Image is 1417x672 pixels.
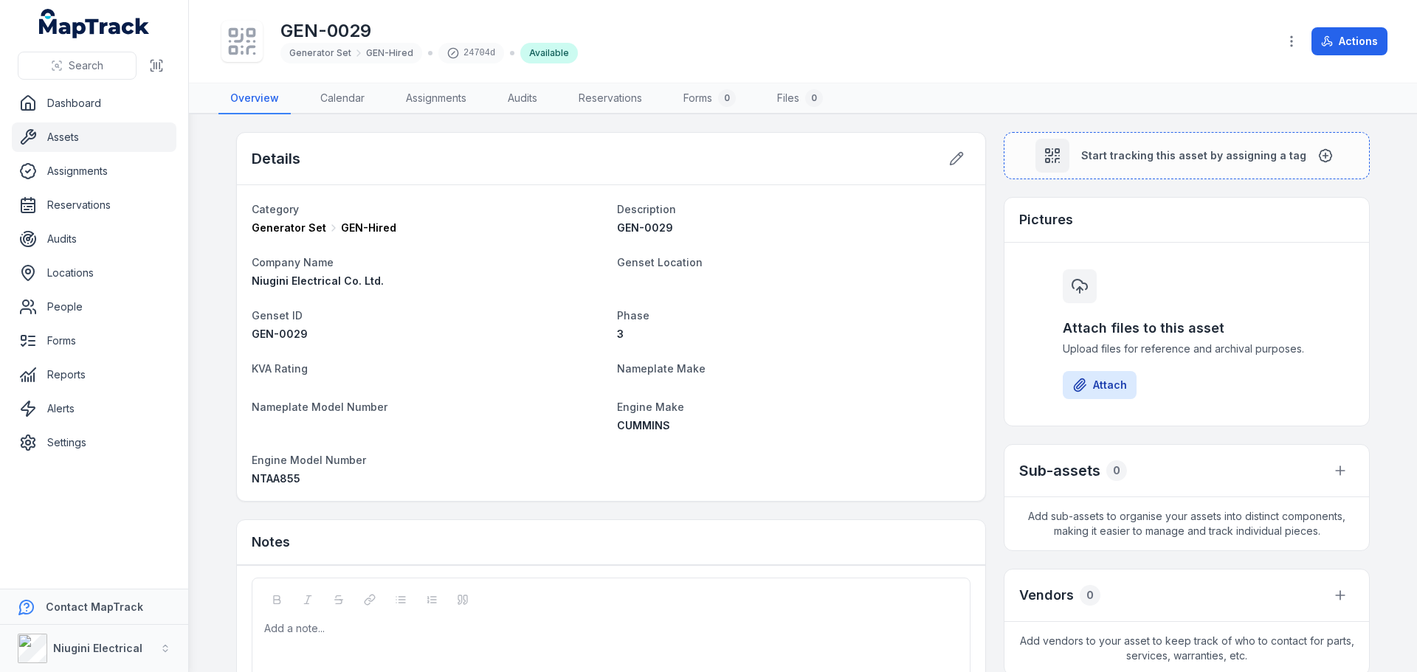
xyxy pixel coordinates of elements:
[567,83,654,114] a: Reservations
[617,328,624,340] span: 3
[252,532,290,553] h3: Notes
[12,292,176,322] a: People
[12,394,176,423] a: Alerts
[252,309,303,322] span: Genset ID
[12,224,176,254] a: Audits
[12,360,176,389] a: Reports
[617,419,670,432] span: CUMMINS
[12,428,176,457] a: Settings
[805,89,823,107] div: 0
[252,203,299,215] span: Category
[46,600,143,613] strong: Contact MapTrack
[1063,318,1311,339] h3: Attach files to this asset
[252,472,300,485] span: NTAA855
[252,256,334,269] span: Company Name
[438,43,504,63] div: 24704d
[1106,460,1127,481] div: 0
[672,83,748,114] a: Forms0
[520,43,578,63] div: Available
[252,454,366,466] span: Engine Model Number
[18,52,137,80] button: Search
[1019,209,1073,230] h3: Pictures
[252,221,326,235] span: Generator Set
[39,9,150,38] a: MapTrack
[289,47,351,59] span: Generator Set
[69,58,103,73] span: Search
[252,274,384,287] span: Niugini Electrical Co. Ltd.
[1311,27,1387,55] button: Actions
[366,47,413,59] span: GEN-Hired
[1080,585,1100,606] div: 0
[12,156,176,186] a: Assignments
[12,258,176,288] a: Locations
[718,89,736,107] div: 0
[617,309,649,322] span: Phase
[252,328,308,340] span: GEN-0029
[394,83,478,114] a: Assignments
[1063,371,1137,399] button: Attach
[617,221,673,234] span: GEN-0029
[1063,342,1311,356] span: Upload files for reference and archival purposes.
[617,401,684,413] span: Engine Make
[1019,460,1100,481] h2: Sub-assets
[252,148,300,169] h2: Details
[1081,148,1306,163] span: Start tracking this asset by assigning a tag
[12,190,176,220] a: Reservations
[617,256,703,269] span: Genset Location
[1019,585,1074,606] h3: Vendors
[12,89,176,118] a: Dashboard
[252,362,308,375] span: KVA Rating
[252,401,387,413] span: Nameplate Model Number
[12,122,176,152] a: Assets
[1004,132,1370,179] button: Start tracking this asset by assigning a tag
[341,221,396,235] span: GEN-Hired
[218,83,291,114] a: Overview
[496,83,549,114] a: Audits
[617,203,676,215] span: Description
[12,326,176,356] a: Forms
[53,642,142,654] strong: Niugini Electrical
[1004,497,1369,550] span: Add sub-assets to organise your assets into distinct components, making it easier to manage and t...
[280,19,578,43] h1: GEN-0029
[765,83,835,114] a: Files0
[308,83,376,114] a: Calendar
[617,362,706,375] span: Nameplate Make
